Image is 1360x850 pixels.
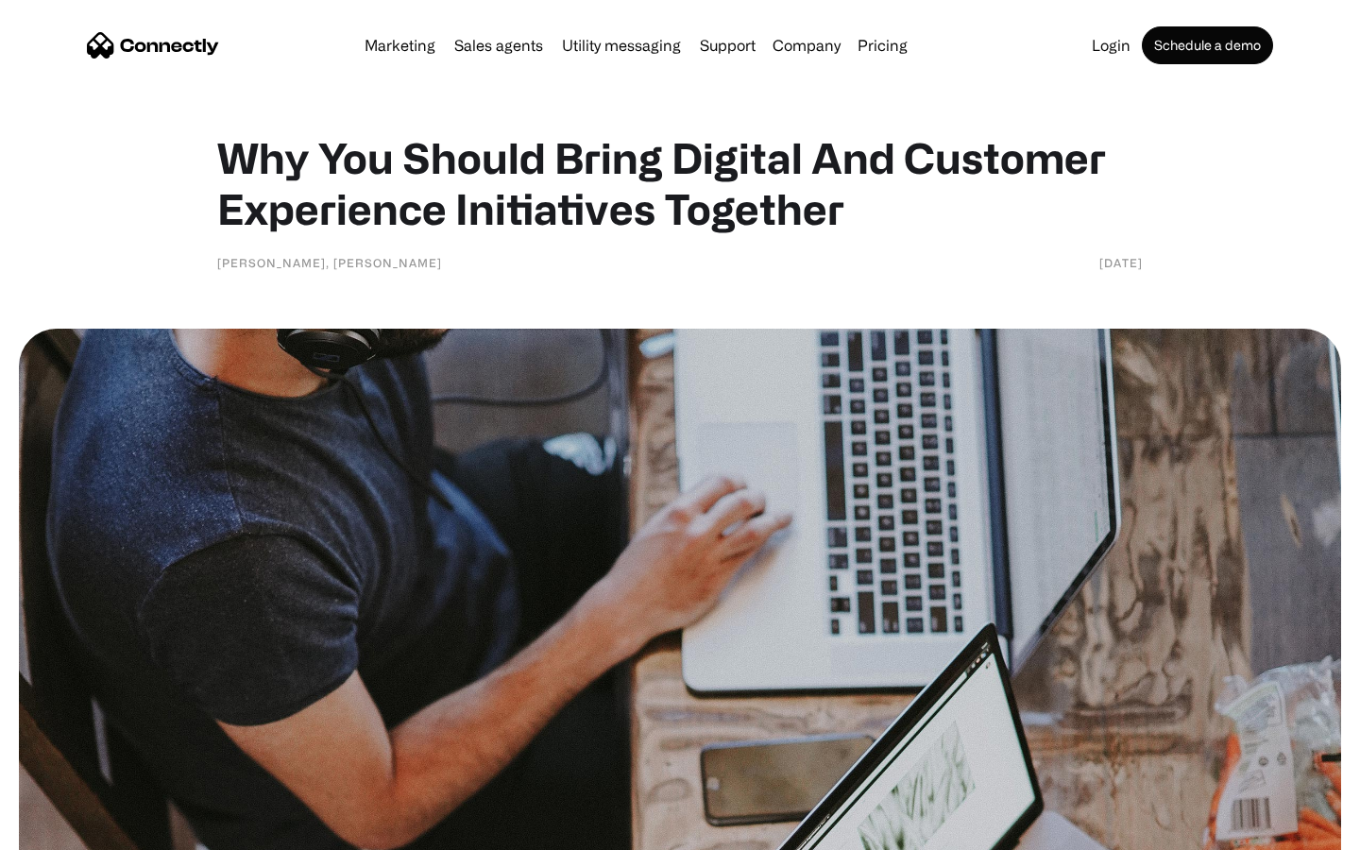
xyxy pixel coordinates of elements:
[692,38,763,53] a: Support
[1142,26,1273,64] a: Schedule a demo
[217,132,1143,234] h1: Why You Should Bring Digital And Customer Experience Initiatives Together
[357,38,443,53] a: Marketing
[850,38,915,53] a: Pricing
[773,32,841,59] div: Company
[217,253,442,272] div: [PERSON_NAME], [PERSON_NAME]
[1084,38,1138,53] a: Login
[19,817,113,843] aside: Language selected: English
[1099,253,1143,272] div: [DATE]
[447,38,551,53] a: Sales agents
[38,817,113,843] ul: Language list
[554,38,688,53] a: Utility messaging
